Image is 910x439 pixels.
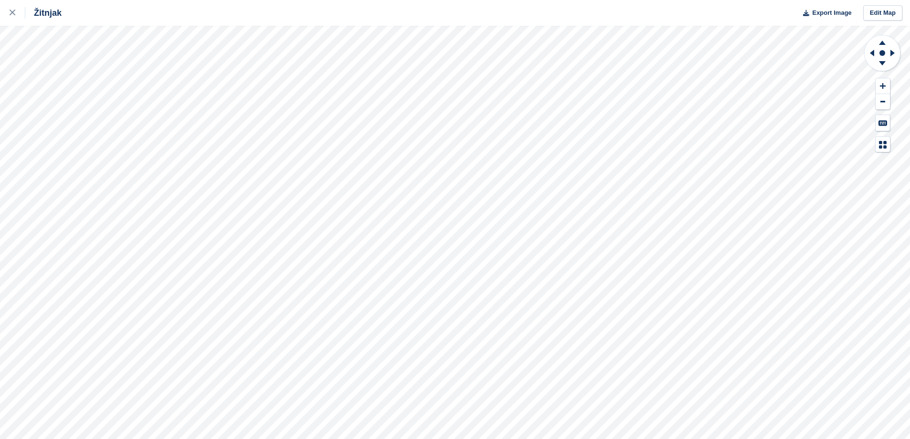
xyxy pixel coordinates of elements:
button: Zoom In [876,78,890,94]
div: Žitnjak [25,7,62,19]
button: Zoom Out [876,94,890,110]
button: Keyboard Shortcuts [876,115,890,131]
a: Edit Map [863,5,902,21]
button: Map Legend [876,137,890,152]
button: Export Image [797,5,852,21]
span: Export Image [812,8,851,18]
